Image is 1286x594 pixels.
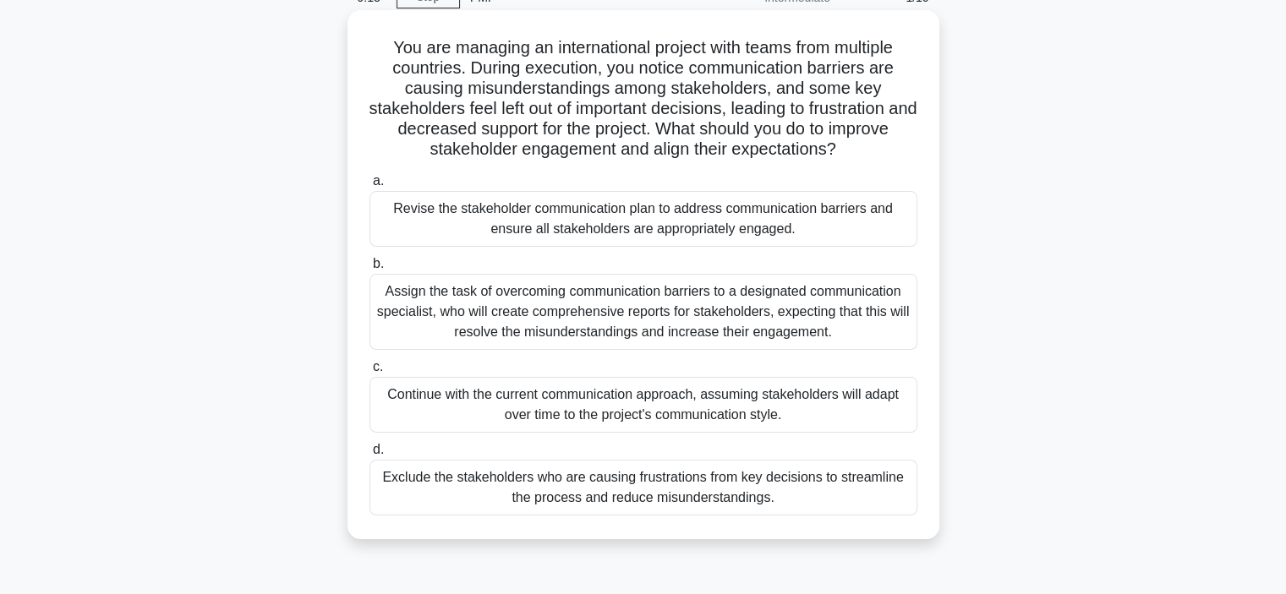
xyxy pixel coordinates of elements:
[373,256,384,270] span: b.
[373,173,384,188] span: a.
[369,191,917,247] div: Revise the stakeholder communication plan to address communication barriers and ensure all stakeh...
[368,37,919,161] h5: You are managing an international project with teams from multiple countries. During execution, y...
[369,377,917,433] div: Continue with the current communication approach, assuming stakeholders will adapt over time to t...
[373,442,384,456] span: d.
[373,359,383,373] span: c.
[369,460,917,515] div: Exclude the stakeholders who are causing frustrations from key decisions to streamline the proces...
[369,274,917,350] div: Assign the task of overcoming communication barriers to a designated communication specialist, wh...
